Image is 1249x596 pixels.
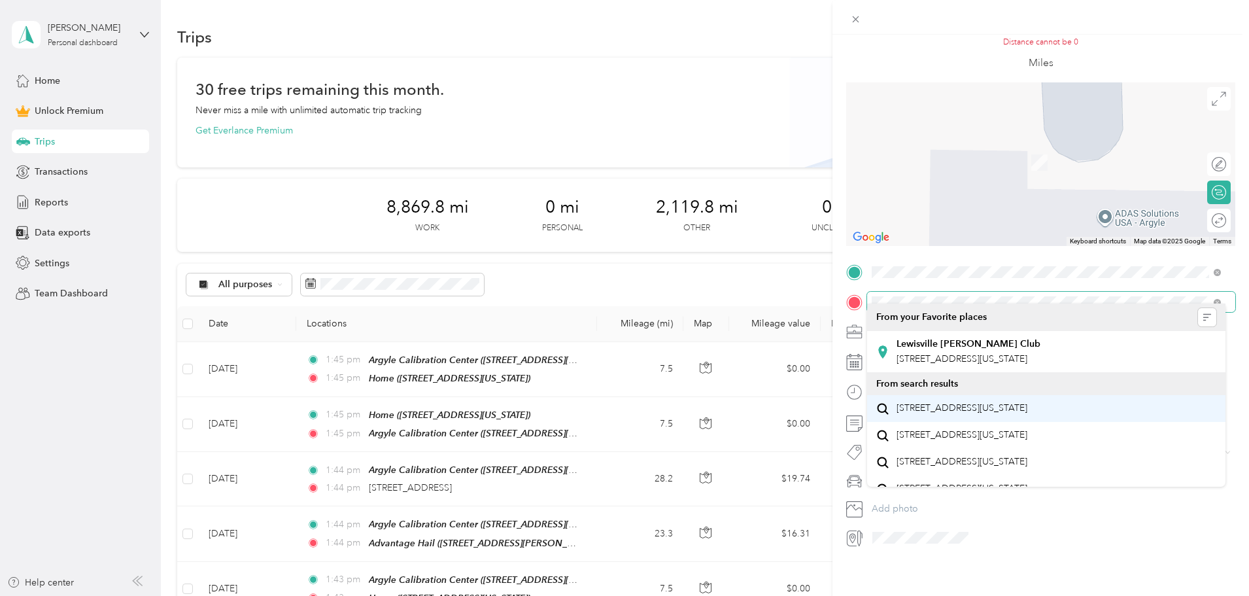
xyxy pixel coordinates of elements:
[897,429,1027,441] span: [STREET_ADDRESS][US_STATE]
[1213,237,1231,245] a: Terms (opens in new tab)
[955,37,1127,48] div: Distance cannot be 0
[1029,55,1053,71] p: Miles
[1176,523,1249,596] iframe: Everlance-gr Chat Button Frame
[867,500,1235,518] button: Add photo
[1134,237,1205,245] span: Map data ©2025 Google
[897,338,1040,350] strong: Lewisville [PERSON_NAME] Club
[849,229,893,246] a: Open this area in Google Maps (opens a new window)
[897,483,1027,495] span: [STREET_ADDRESS][US_STATE]
[897,353,1027,364] span: [STREET_ADDRESS][US_STATE]
[849,229,893,246] img: Google
[876,378,958,389] span: From search results
[897,456,1027,468] span: [STREET_ADDRESS][US_STATE]
[897,402,1027,414] span: [STREET_ADDRESS][US_STATE]
[1070,237,1126,246] button: Keyboard shortcuts
[876,311,987,323] span: From your Favorite places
